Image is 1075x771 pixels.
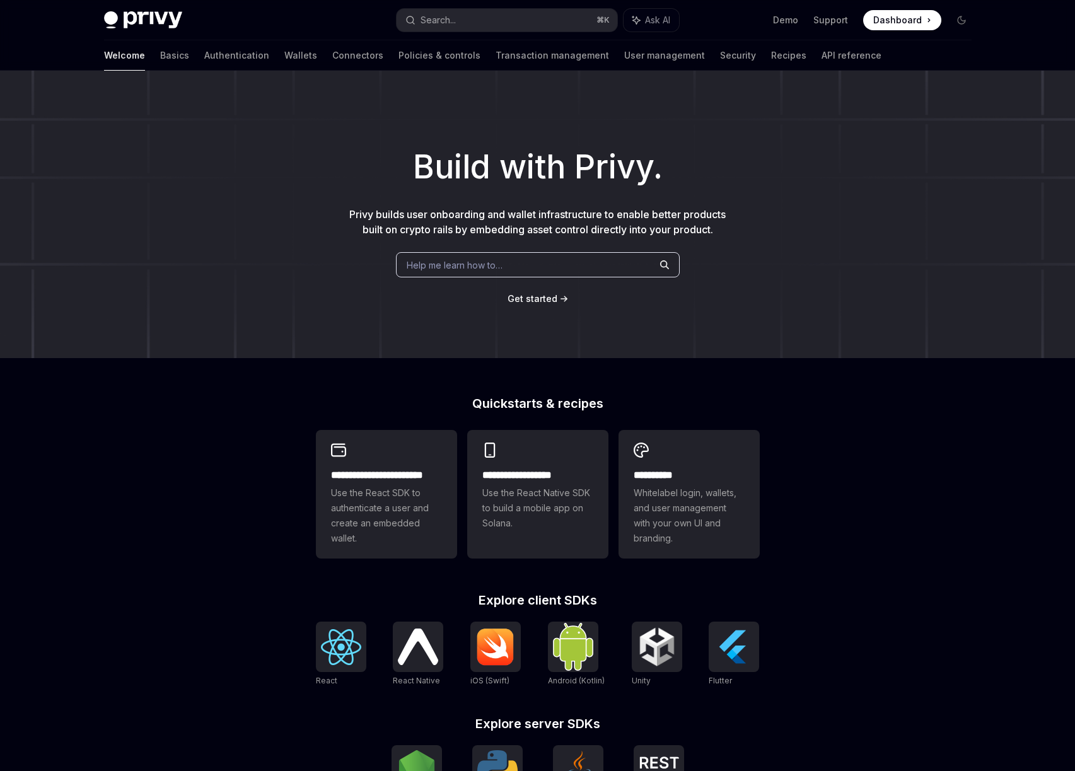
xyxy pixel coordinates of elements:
[813,14,848,26] a: Support
[645,14,670,26] span: Ask AI
[720,40,756,71] a: Security
[316,717,760,730] h2: Explore server SDKs
[470,676,509,685] span: iOS (Swift)
[482,485,593,531] span: Use the React Native SDK to build a mobile app on Solana.
[20,142,1055,192] h1: Build with Privy.
[632,676,651,685] span: Unity
[407,258,503,272] span: Help me learn how to…
[421,13,456,28] div: Search...
[624,40,705,71] a: User management
[321,629,361,665] img: React
[771,40,806,71] a: Recipes
[393,622,443,687] a: React NativeReact Native
[475,628,516,666] img: iOS (Swift)
[104,40,145,71] a: Welcome
[951,10,972,30] button: Toggle dark mode
[316,622,366,687] a: ReactReact
[873,14,922,26] span: Dashboard
[204,40,269,71] a: Authentication
[316,397,760,410] h2: Quickstarts & recipes
[548,676,605,685] span: Android (Kotlin)
[863,10,941,30] a: Dashboard
[508,293,557,304] span: Get started
[548,622,605,687] a: Android (Kotlin)Android (Kotlin)
[470,622,521,687] a: iOS (Swift)iOS (Swift)
[397,9,617,32] button: Search...⌘K
[773,14,798,26] a: Demo
[393,676,440,685] span: React Native
[316,676,337,685] span: React
[619,430,760,559] a: **** *****Whitelabel login, wallets, and user management with your own UI and branding.
[160,40,189,71] a: Basics
[624,9,679,32] button: Ask AI
[709,676,732,685] span: Flutter
[398,629,438,664] img: React Native
[637,627,677,667] img: Unity
[553,623,593,670] img: Android (Kotlin)
[467,430,608,559] a: **** **** **** ***Use the React Native SDK to build a mobile app on Solana.
[104,11,182,29] img: dark logo
[709,622,759,687] a: FlutterFlutter
[634,485,745,546] span: Whitelabel login, wallets, and user management with your own UI and branding.
[714,627,754,667] img: Flutter
[349,208,726,236] span: Privy builds user onboarding and wallet infrastructure to enable better products built on crypto ...
[508,293,557,305] a: Get started
[331,485,442,546] span: Use the React SDK to authenticate a user and create an embedded wallet.
[496,40,609,71] a: Transaction management
[822,40,881,71] a: API reference
[284,40,317,71] a: Wallets
[596,15,610,25] span: ⌘ K
[316,594,760,606] h2: Explore client SDKs
[632,622,682,687] a: UnityUnity
[332,40,383,71] a: Connectors
[398,40,480,71] a: Policies & controls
